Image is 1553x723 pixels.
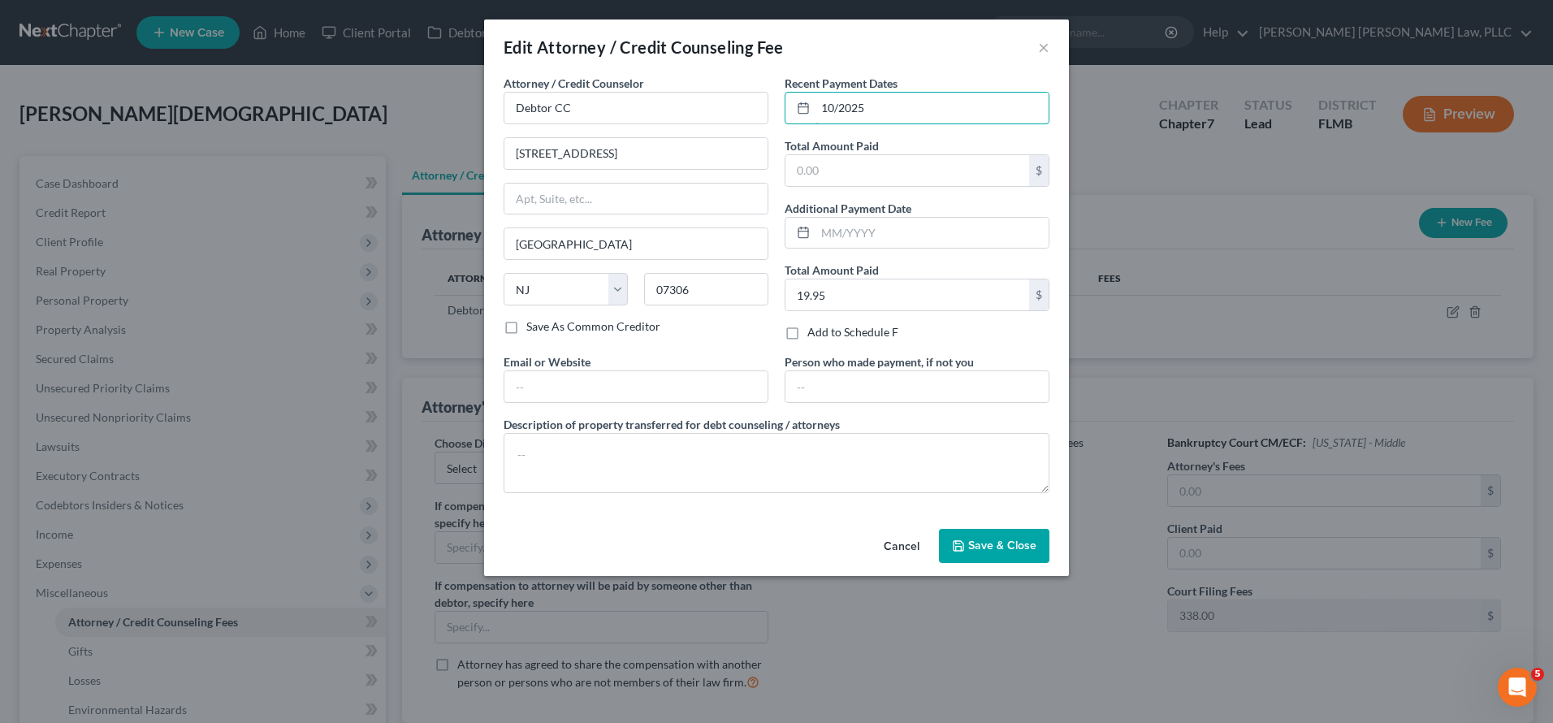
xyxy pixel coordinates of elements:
div: $ [1029,155,1049,186]
label: Email or Website [504,353,590,370]
input: Apt, Suite, etc... [504,184,768,214]
label: Add to Schedule F [807,324,898,340]
iframe: Intercom live chat [1498,668,1537,707]
label: Description of property transferred for debt counseling / attorneys [504,416,840,433]
label: Total Amount Paid [785,137,879,154]
input: 0.00 [785,155,1029,186]
input: -- [504,371,768,402]
span: 5 [1531,668,1544,681]
span: Edit [504,37,534,57]
span: Attorney / Credit Counseling Fee [537,37,784,57]
input: MM/YYYY [815,218,1049,249]
input: -- [785,371,1049,402]
div: $ [1029,279,1049,310]
input: Enter zip... [644,273,768,305]
button: Save & Close [939,529,1049,563]
input: Enter address... [504,138,768,169]
input: Enter city... [504,228,768,259]
button: Cancel [871,530,932,563]
input: MM/YYYY [815,93,1049,123]
label: Recent Payment Dates [785,75,898,92]
label: Save As Common Creditor [526,318,660,335]
span: Save & Close [968,539,1036,552]
button: × [1038,37,1049,57]
label: Additional Payment Date [785,200,911,217]
input: Search creditor by name... [504,92,768,124]
input: 0.00 [785,279,1029,310]
span: Attorney / Credit Counselor [504,76,644,90]
label: Total Amount Paid [785,262,879,279]
label: Person who made payment, if not you [785,353,974,370]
